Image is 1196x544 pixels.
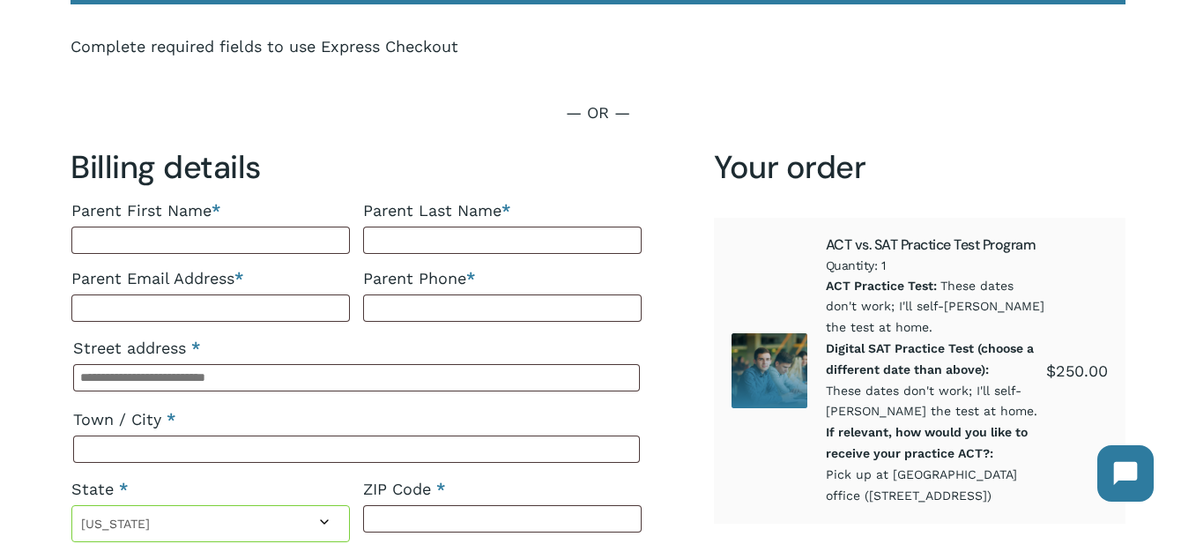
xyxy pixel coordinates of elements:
dt: If relevant, how would you like to receive your practice ACT?: [826,422,1043,465]
label: Town / City [73,404,640,436]
label: Street address [73,332,640,364]
label: Parent First Name [71,195,350,227]
p: These dates don't work; I'll self-[PERSON_NAME] the test at home. [826,276,1046,339]
iframe: Chatbot [1080,428,1171,519]
span: Quantity: 1 [826,255,1046,276]
span: $ [1046,361,1056,380]
label: Parent Last Name [363,195,642,227]
span: State [71,505,350,542]
label: Parent Phone [363,263,642,294]
abbr: required [436,480,445,498]
div: Complete required fields to use Express Checkout [71,36,594,78]
iframe: Secure express checkout frame [599,33,1130,82]
h3: Your order [714,147,1125,188]
a: ACT vs. SAT Practice Test Program [826,235,1036,254]
abbr: required [119,480,128,498]
p: Pick up at [GEOGRAPHIC_DATA] office ([STREET_ADDRESS]) [826,422,1046,506]
abbr: required [191,339,200,357]
label: State [71,473,350,505]
span: Colorado [72,510,349,537]
dt: ACT Practice Test: [826,276,937,297]
label: ZIP Code [363,473,642,505]
span: Complete required fields to use Express Checkout [71,37,458,56]
bdi: 250.00 [1046,361,1108,380]
p: These dates don't work; I'll self-[PERSON_NAME] the test at home. [826,339,1046,422]
label: Parent Email Address [71,263,350,294]
img: ACT SAT Pactice Test 1 [732,333,806,408]
dt: Digital SAT Practice Test (choose a different date than above): [826,339,1043,381]
h3: Billing details [71,147,643,188]
p: — OR — [71,102,1125,147]
abbr: required [167,410,175,428]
